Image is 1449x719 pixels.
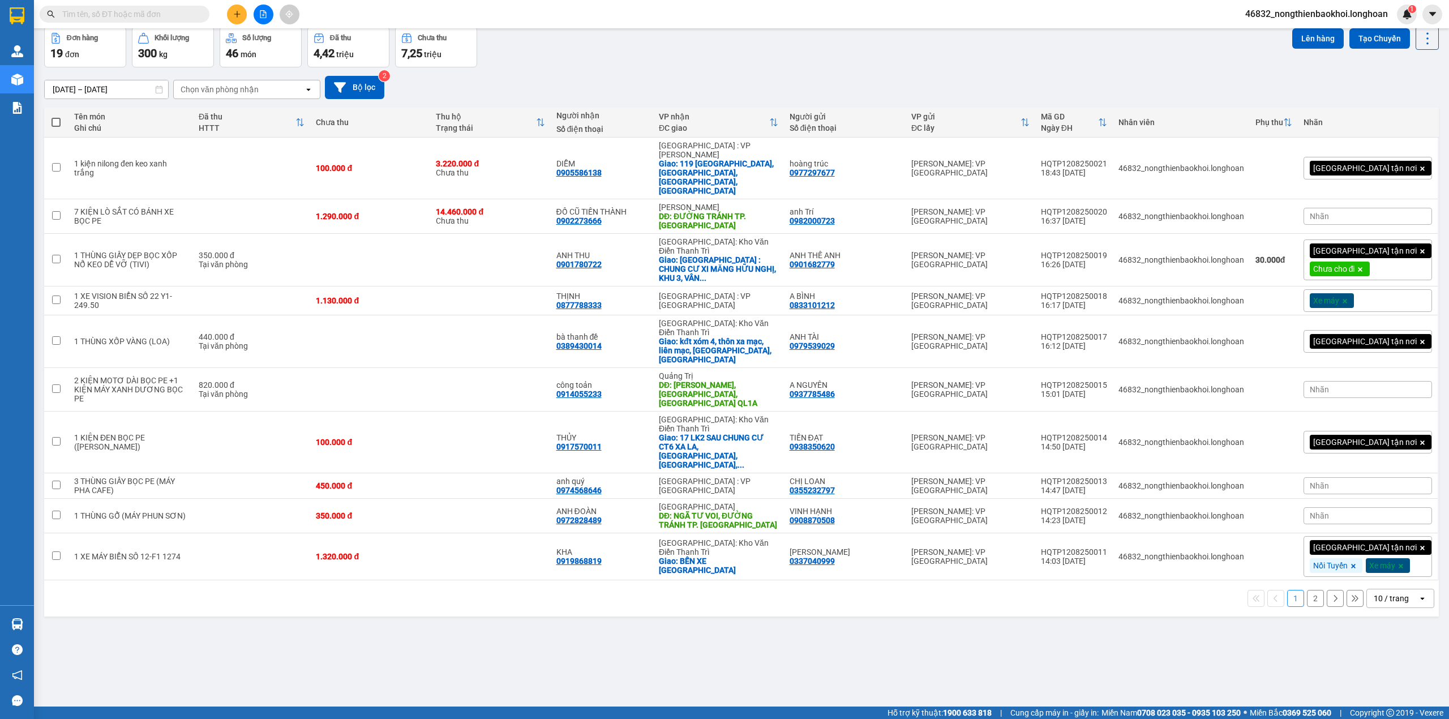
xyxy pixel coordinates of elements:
[1035,108,1113,138] th: Toggle SortBy
[1236,7,1397,21] span: 46832_nongthienbaokhoi.longhoan
[12,695,23,706] span: message
[790,433,900,442] div: TIẾN ĐẠT
[556,260,602,269] div: 0901780722
[11,45,23,57] img: warehouse-icon
[790,168,835,177] div: 0977297677
[401,46,422,60] span: 7,25
[1313,336,1417,346] span: [GEOGRAPHIC_DATA] tận nơi
[1118,552,1244,561] div: 46832_nongthienbaokhoi.longhoan
[304,85,313,94] svg: open
[316,511,425,520] div: 350.000 đ
[1041,380,1107,390] div: HQTP1208250015
[50,46,63,60] span: 19
[74,433,187,451] div: 1 KIỆN ĐEN BỌC PE (ROONG CAO SU)
[790,216,835,225] div: 0982000723
[74,159,187,177] div: 1 kiện nilong đen keo xanh trắng
[155,34,189,42] div: Khối lượng
[1118,212,1244,221] div: 46832_nongthienbaokhoi.longhoan
[1287,590,1304,607] button: 1
[659,511,778,529] div: DĐ: NGÃ TƯ VOI, ĐƯỜNG TRÁNH TP. THANH HÓA
[1313,542,1417,553] span: [GEOGRAPHIC_DATA] tận nơi
[659,159,778,195] div: Giao: 119 CHỢ HÀN, TRẦN PHÚ, HẢI CHÂU, ĐÀ NẴNG
[659,557,778,575] div: Giao: BẾN XE TP LẠNG SƠN
[790,380,900,390] div: A NGUYÊN
[911,433,1030,451] div: [PERSON_NAME]: VP [GEOGRAPHIC_DATA]
[556,486,602,495] div: 0974568646
[556,442,602,451] div: 0917570011
[1283,708,1331,717] strong: 0369 525 060
[556,341,602,350] div: 0389430014
[1313,437,1417,447] span: [GEOGRAPHIC_DATA] tận nơi
[241,50,256,59] span: món
[280,5,299,24] button: aim
[659,433,778,469] div: Giao: 17 LK2 SAU CHUNG CƯ CT6 XA LA, KIẾN HƯNG, HÀ ĐÔNG, HÀ NỘI
[254,5,273,24] button: file-add
[943,708,992,717] strong: 1900 633 818
[1041,442,1107,451] div: 14:50 [DATE]
[911,112,1021,121] div: VP gửi
[556,111,648,120] div: Người nhận
[659,538,778,557] div: [GEOGRAPHIC_DATA]: Kho Văn Điển Thanh Trì
[556,390,602,399] div: 0914055233
[738,460,744,469] span: ...
[47,10,55,18] span: search
[226,46,238,60] span: 46
[316,481,425,490] div: 450.000 đ
[1118,118,1244,127] div: Nhân viên
[1304,118,1432,127] div: Nhãn
[659,112,769,121] div: VP nhận
[790,486,835,495] div: 0355232797
[74,123,187,132] div: Ghi chú
[1340,707,1341,719] span: |
[790,442,835,451] div: 0938350620
[1118,481,1244,490] div: 46832_nongthienbaokhoi.longhoan
[790,516,835,525] div: 0908870508
[316,164,425,173] div: 100.000 đ
[1101,707,1241,719] span: Miền Nam
[11,618,23,630] img: warehouse-icon
[1310,481,1329,490] span: Nhãn
[307,27,389,67] button: Đã thu4,42 triệu
[1041,292,1107,301] div: HQTP1208250018
[1041,112,1098,121] div: Mã GD
[67,34,98,42] div: Đơn hàng
[316,438,425,447] div: 100.000 đ
[1041,433,1107,442] div: HQTP1208250014
[199,112,295,121] div: Đã thu
[1313,264,1355,274] span: Chưa cho đi
[1410,5,1414,13] span: 1
[242,34,271,42] div: Số lượng
[316,552,425,561] div: 1.320.000 đ
[790,390,835,399] div: 0937785486
[199,251,305,260] div: 350.000 đ
[556,125,648,134] div: Số điện thoại
[911,251,1030,269] div: [PERSON_NAME]: VP [GEOGRAPHIC_DATA]
[436,159,545,177] div: Chưa thu
[1118,438,1244,447] div: 46832_nongthienbaokhoi.longhoan
[44,27,126,67] button: Đơn hàng19đơn
[1041,301,1107,310] div: 16:17 [DATE]
[75,5,224,20] strong: PHIẾU DÁN LÊN HÀNG
[1118,255,1244,264] div: 46832_nongthienbaokhoi.longhoan
[888,707,992,719] span: Hỗ trợ kỹ thuật:
[1408,5,1416,13] sup: 1
[424,50,441,59] span: triệu
[790,477,900,486] div: CHỊ LOAN
[556,557,602,566] div: 0919868819
[556,547,648,557] div: KHA
[1427,9,1438,19] span: caret-down
[556,251,648,260] div: ANH THU
[325,76,384,99] button: Bộ lọc
[1041,557,1107,566] div: 14:03 [DATE]
[1041,251,1107,260] div: HQTP1208250019
[1118,164,1244,173] div: 46832_nongthienbaokhoi.longhoan
[911,332,1030,350] div: [PERSON_NAME]: VP [GEOGRAPHIC_DATA]
[1041,216,1107,225] div: 16:37 [DATE]
[790,332,900,341] div: ANH TÀI
[556,168,602,177] div: 0905586138
[336,50,354,59] span: triệu
[790,341,835,350] div: 0979539029
[1041,341,1107,350] div: 16:12 [DATE]
[659,255,778,283] div: Giao: PHÚ THỌ : CHUNG CƯ XI MĂNG HỮU NGHỊ, KHU 3, VÂN PHÚ, TP VIỆT TRÌ, PHÚ THỌ
[1250,108,1298,138] th: Toggle SortBy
